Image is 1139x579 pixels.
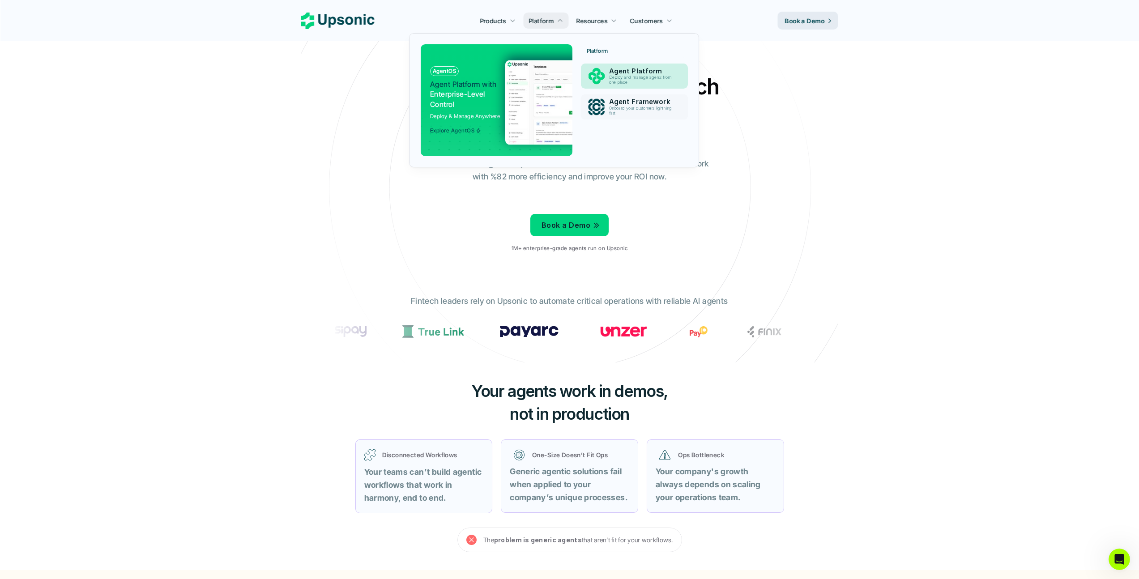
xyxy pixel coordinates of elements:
[433,68,456,74] p: AgentOS
[512,245,627,251] p: 1M+ enterprise-grade agents run on Upsonic
[474,13,521,29] a: Products
[430,128,481,134] span: Explore AgentOS
[630,16,663,26] p: Customers
[424,158,715,183] p: From onboarding to compliance to settlement to autonomous control. Work with %82 more efficiency ...
[430,79,499,109] p: Enterprise-Level Control
[1109,549,1130,570] iframe: Intercom live chat
[421,44,572,156] a: AgentOSAgent Platform withEnterprise-Level ControlDeploy & Manage AnywhereExplore AgentOS
[532,450,625,460] p: One-Size Doesn’t Fit Ops
[530,214,609,236] a: Book a Demo
[587,48,608,54] p: Platform
[430,128,474,134] p: Explore AgentOS
[430,112,500,120] p: Deploy & Manage Anywhere
[430,80,496,89] span: Agent Platform with
[778,12,838,30] a: Book a Demo
[411,295,728,308] p: Fintech leaders rely on Upsonic to automate critical operations with reliable AI agents
[510,467,627,502] strong: Generic agentic solutions fail when applied to your company’s unique processes.
[471,381,668,401] span: Your agents work in demos,
[678,450,771,460] p: Ops Bottleneck
[494,536,582,544] strong: problem is generic agents
[609,98,676,106] p: Agent Framework
[576,16,608,26] p: Resources
[382,450,484,460] p: Disconnected Workflows
[542,219,590,232] p: Book a Demo
[656,467,763,502] strong: Your company's growth always depends on scaling your operations team.
[529,16,554,26] p: Platform
[785,16,825,26] p: Book a Demo
[483,534,673,545] p: The that aren’t fit for your workflows.
[609,106,675,116] p: Onboard your customers lightning fast
[413,72,726,132] h2: Agentic AI Platform for FinTech Operations
[480,16,506,26] p: Products
[609,75,675,85] p: Deploy and manage agents from one place
[609,67,676,75] p: Agent Platform
[510,404,629,424] span: not in production
[364,467,484,502] strong: Your teams can’t build agentic workflows that work in harmony, end to end.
